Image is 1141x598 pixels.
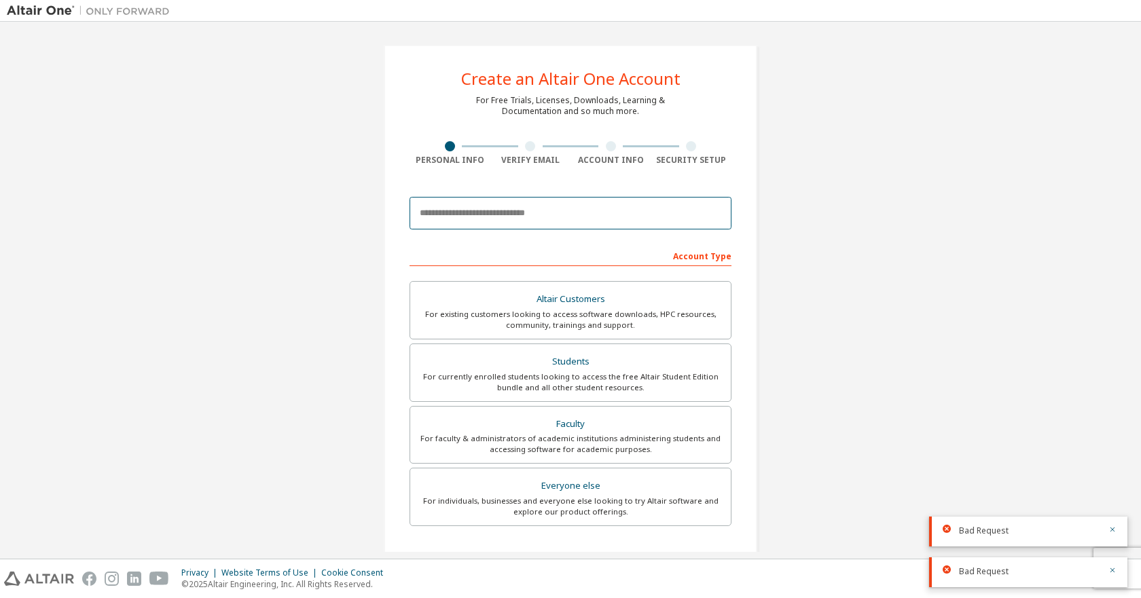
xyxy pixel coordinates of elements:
img: Altair One [7,4,177,18]
span: Bad Request [959,566,1009,577]
p: © 2025 Altair Engineering, Inc. All Rights Reserved. [181,578,391,590]
div: Create an Altair One Account [461,71,681,87]
div: For faculty & administrators of academic institutions administering students and accessing softwa... [418,433,723,455]
div: Students [418,352,723,371]
div: Privacy [181,567,221,578]
img: youtube.svg [149,572,169,586]
div: Faculty [418,415,723,434]
img: facebook.svg [82,572,96,586]
div: Cookie Consent [321,567,391,578]
div: Everyone else [418,476,723,496]
div: Verify Email [490,155,571,166]
div: Personal Info [410,155,490,166]
div: For existing customers looking to access software downloads, HPC resources, community, trainings ... [418,309,723,331]
div: For Free Trials, Licenses, Downloads, Learning & Documentation and so much more. [476,95,665,117]
div: Security Setup [651,155,732,166]
div: Website Terms of Use [221,567,321,578]
div: For currently enrolled students looking to access the free Altair Student Edition bundle and all ... [418,371,723,393]
img: instagram.svg [105,572,119,586]
div: Account Info [570,155,651,166]
div: Account Type [410,244,731,266]
span: Bad Request [959,525,1009,536]
img: altair_logo.svg [4,572,74,586]
div: For individuals, businesses and everyone else looking to try Altair software and explore our prod... [418,496,723,517]
div: Your Profile [410,546,731,568]
img: linkedin.svg [127,572,141,586]
div: Altair Customers [418,290,723,309]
